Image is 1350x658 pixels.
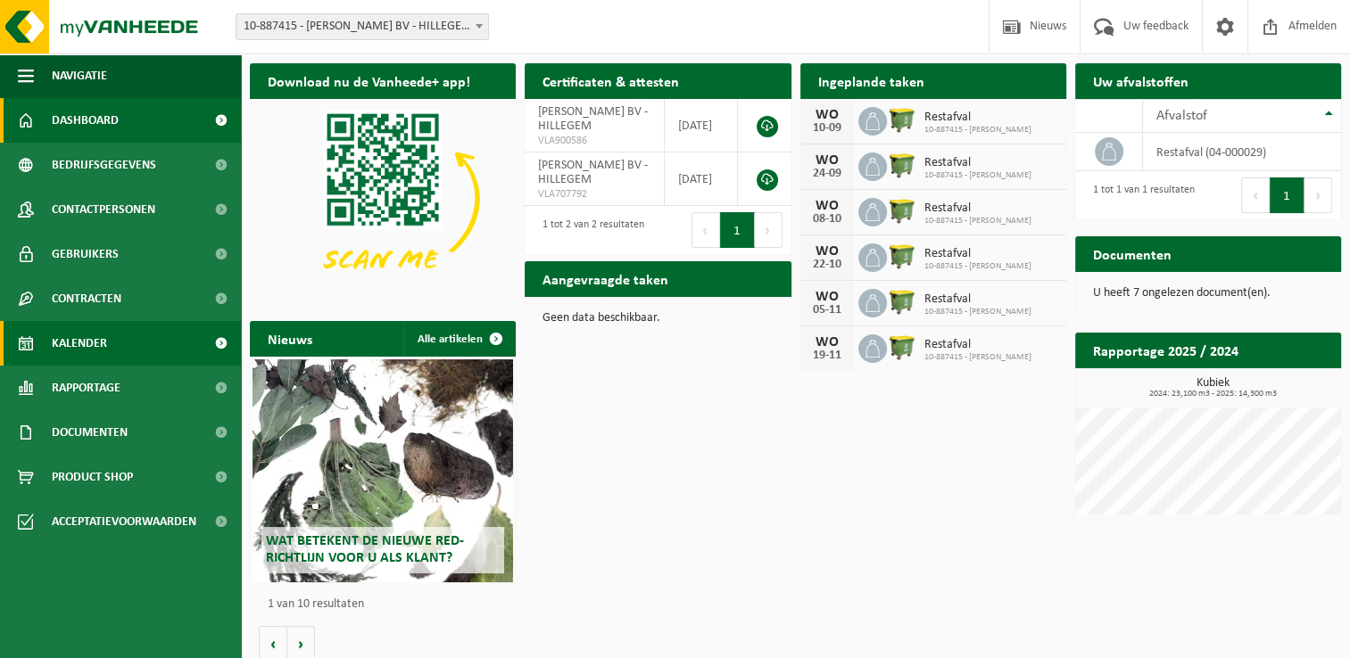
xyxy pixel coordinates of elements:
[1156,109,1207,123] span: Afvalstof
[924,156,1031,170] span: Restafval
[809,213,845,226] div: 08-10
[1084,176,1195,215] div: 1 tot 1 van 1 resultaten
[52,455,133,499] span: Product Shop
[924,216,1031,226] span: 10-887415 - [PERSON_NAME]
[1304,177,1332,213] button: Next
[924,202,1031,216] span: Restafval
[1143,133,1341,171] td: restafval (04-000029)
[525,63,697,98] h2: Certificaten & attesten
[809,290,845,304] div: WO
[809,244,845,259] div: WO
[52,366,120,410] span: Rapportage
[253,359,513,582] a: Wat betekent de nieuwe RED-richtlijn voor u als klant?
[924,170,1031,181] span: 10-887415 - [PERSON_NAME]
[809,108,845,122] div: WO
[236,14,488,39] span: 10-887415 - FOUCART KURT BV - HILLEGEM
[809,335,845,350] div: WO
[1075,236,1189,271] h2: Documenten
[809,122,845,135] div: 10-09
[924,247,1031,261] span: Restafval
[52,410,128,455] span: Documenten
[266,534,464,565] span: Wat betekent de nieuwe RED-richtlijn voor u als klant?
[52,187,155,232] span: Contactpersonen
[1093,287,1323,300] p: U heeft 7 ongelezen document(en).
[538,187,650,202] span: VLA707792
[665,152,738,206] td: [DATE]
[809,199,845,213] div: WO
[1084,390,1341,399] span: 2024: 23,100 m3 - 2025: 14,300 m3
[52,143,156,187] span: Bedrijfsgegevens
[924,352,1031,363] span: 10-887415 - [PERSON_NAME]
[538,134,650,148] span: VLA900586
[250,99,516,299] img: Download de VHEPlus App
[534,210,644,250] div: 1 tot 2 van 2 resultaten
[1084,377,1341,399] h3: Kubiek
[809,153,845,168] div: WO
[250,63,488,98] h2: Download nu de Vanheede+ app!
[924,307,1031,317] span: 10-887415 - [PERSON_NAME]
[52,232,119,276] span: Gebruikers
[809,304,845,317] div: 05-11
[250,321,330,356] h2: Nieuws
[887,286,917,317] img: WB-1100-HPE-GN-50
[924,111,1031,125] span: Restafval
[809,168,845,180] div: 24-09
[887,150,917,180] img: WB-1100-HPE-GN-50
[52,321,107,366] span: Kalender
[924,261,1031,272] span: 10-887415 - [PERSON_NAME]
[887,195,917,226] img: WB-1100-HPE-GN-50
[1075,63,1206,98] h2: Uw afvalstoffen
[52,53,107,98] span: Navigatie
[1241,177,1270,213] button: Previous
[1270,177,1304,213] button: 1
[236,13,489,40] span: 10-887415 - FOUCART KURT BV - HILLEGEM
[525,261,686,296] h2: Aangevraagde taken
[887,104,917,135] img: WB-1100-HPE-GN-50
[924,125,1031,136] span: 10-887415 - [PERSON_NAME]
[809,350,845,362] div: 19-11
[1075,333,1256,367] h2: Rapportage 2025 / 2024
[692,212,720,248] button: Previous
[924,338,1031,352] span: Restafval
[403,321,514,357] a: Alle artikelen
[720,212,755,248] button: 1
[1208,367,1339,403] a: Bekijk rapportage
[268,598,507,611] p: 1 van 10 resultaten
[800,63,942,98] h2: Ingeplande taken
[542,312,773,325] p: Geen data beschikbaar.
[52,499,196,544] span: Acceptatievoorwaarden
[924,292,1031,307] span: Restafval
[665,99,738,152] td: [DATE]
[809,259,845,271] div: 22-10
[538,159,648,186] span: [PERSON_NAME] BV - HILLEGEM
[755,212,783,248] button: Next
[52,98,119,143] span: Dashboard
[52,276,121,321] span: Contracten
[538,105,648,133] span: [PERSON_NAME] BV - HILLEGEM
[887,332,917,362] img: WB-1100-HPE-GN-50
[887,241,917,271] img: WB-1100-HPE-GN-50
